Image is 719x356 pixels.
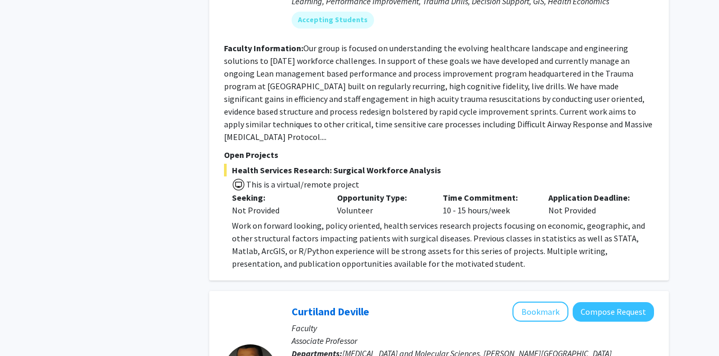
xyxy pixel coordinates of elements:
[329,191,435,217] div: Volunteer
[292,305,369,318] a: Curtiland Deville
[540,191,646,217] div: Not Provided
[224,148,654,161] p: Open Projects
[292,322,654,334] p: Faculty
[292,334,654,347] p: Associate Professor
[443,191,533,204] p: Time Commitment:
[292,12,374,29] mat-chip: Accepting Students
[548,191,638,204] p: Application Deadline:
[337,191,427,204] p: Opportunity Type:
[224,43,652,142] fg-read-more: Our group is focused on understanding the evolving healthcare landscape and engineering solutions...
[573,302,654,322] button: Compose Request to Curtiland Deville
[245,179,359,190] span: This is a virtual/remote project
[435,191,540,217] div: 10 - 15 hours/week
[232,191,322,204] p: Seeking:
[512,302,568,322] button: Add Curtiland Deville to Bookmarks
[232,219,654,270] p: Work on forward looking, policy oriented, health services research projects focusing on economic,...
[224,43,303,53] b: Faculty Information:
[232,204,322,217] div: Not Provided
[8,308,45,348] iframe: Chat
[224,164,654,176] span: Health Services Research: Surgical Workforce Analysis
